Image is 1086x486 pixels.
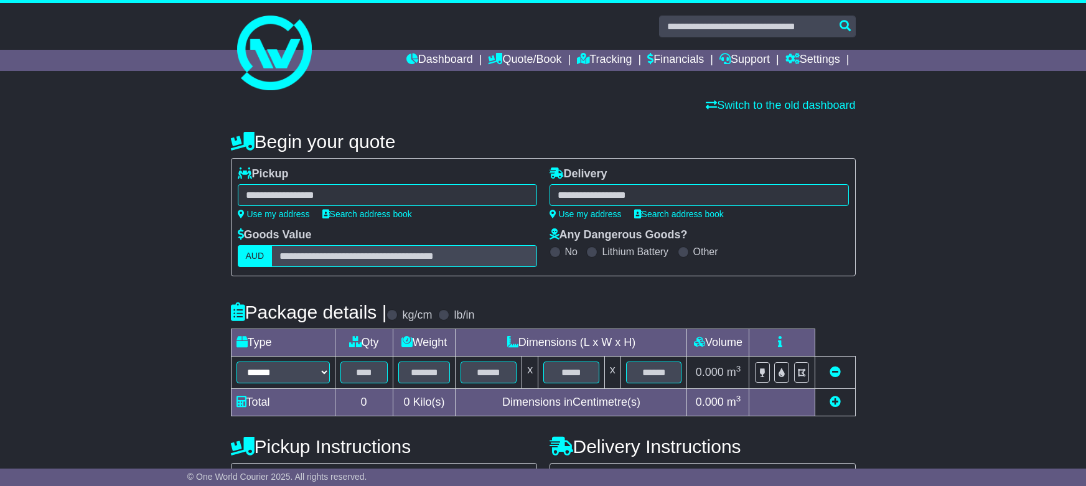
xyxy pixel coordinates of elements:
[187,472,367,482] span: © One World Courier 2025. All rights reserved.
[402,309,432,322] label: kg/cm
[403,396,410,408] span: 0
[830,366,841,378] a: Remove this item
[785,50,840,71] a: Settings
[335,329,393,357] td: Qty
[522,357,538,389] td: x
[577,50,632,71] a: Tracking
[696,396,724,408] span: 0.000
[565,246,578,258] label: No
[456,389,687,416] td: Dimensions in Centimetre(s)
[727,366,741,378] span: m
[550,209,622,219] a: Use my address
[238,245,273,267] label: AUD
[550,436,856,457] h4: Delivery Instructions
[238,209,310,219] a: Use my address
[231,302,387,322] h4: Package details |
[550,167,607,181] label: Delivery
[604,357,620,389] td: x
[231,436,537,457] h4: Pickup Instructions
[231,389,335,416] td: Total
[830,396,841,408] a: Add new item
[736,364,741,373] sup: 3
[634,209,724,219] a: Search address book
[488,50,561,71] a: Quote/Book
[736,394,741,403] sup: 3
[550,228,688,242] label: Any Dangerous Goods?
[696,366,724,378] span: 0.000
[231,131,856,152] h4: Begin your quote
[719,50,770,71] a: Support
[706,99,855,111] a: Switch to the old dashboard
[238,228,312,242] label: Goods Value
[393,329,456,357] td: Weight
[647,50,704,71] a: Financials
[693,246,718,258] label: Other
[454,309,474,322] label: lb/in
[727,396,741,408] span: m
[322,209,412,219] a: Search address book
[406,50,473,71] a: Dashboard
[456,329,687,357] td: Dimensions (L x W x H)
[393,389,456,416] td: Kilo(s)
[335,389,393,416] td: 0
[602,246,668,258] label: Lithium Battery
[238,167,289,181] label: Pickup
[687,329,749,357] td: Volume
[231,329,335,357] td: Type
